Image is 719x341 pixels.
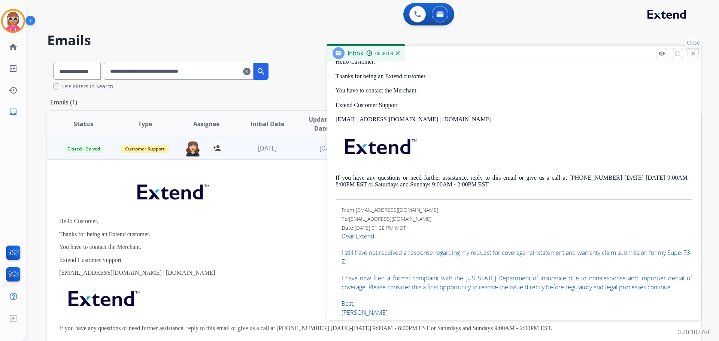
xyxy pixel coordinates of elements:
[356,206,438,213] span: [EMAIL_ADDRESS][DOMAIN_NAME]
[9,64,18,73] mat-icon: list_alt
[74,119,93,128] span: Status
[336,87,692,94] p: You have to contact the Merchant.
[59,257,567,264] p: Extend Customer Support
[685,37,702,48] p: Close
[212,144,221,153] mat-icon: person_add
[342,248,692,266] p: I still have not received a response regarding my request for coverage reinstatement and warranty...
[342,206,692,214] div: From:
[304,115,339,133] span: Updated Date
[342,224,692,232] div: Date:
[251,119,284,128] span: Initial Date
[336,130,424,160] img: extend.png
[677,328,712,337] p: 0.20.1027RC
[342,274,692,292] p: I have now filed a formal complaint with the [US_STATE] Department of Insurance due to non-respon...
[9,107,18,116] mat-icon: inbox
[59,282,148,312] img: extend.png
[9,42,18,51] mat-icon: home
[342,299,692,317] p: Best, [PERSON_NAME]
[59,270,567,276] p: [EMAIL_ADDRESS][DOMAIN_NAME] | [DOMAIN_NAME]
[128,176,216,205] img: extend.png
[336,102,692,109] p: Extend Customer Support
[138,119,152,128] span: Type
[63,145,104,153] span: Closed – Solved
[348,49,363,57] span: Inbox
[342,232,692,241] p: Dear Extend,
[47,33,701,48] h2: Emails
[257,67,266,76] mat-icon: search
[342,215,692,223] div: To:
[336,116,692,123] p: [EMAIL_ADDRESS][DOMAIN_NAME] | [DOMAIN_NAME]
[59,218,567,225] p: Hello Customer,
[3,10,24,31] img: avatar
[59,231,567,238] p: Thanks for being an Extend customer.
[336,58,692,65] p: Hello Customer,
[59,244,567,250] p: You have to contact the Merchant.
[59,325,567,332] p: If you have any questions or need further assistance, reply to this email or give us a call at [P...
[193,119,219,128] span: Assignee
[121,145,169,153] span: Customer Support
[185,141,200,156] img: agent-avatar
[674,50,681,57] mat-icon: fullscreen
[349,215,431,222] span: [EMAIL_ADDRESS][DOMAIN_NAME]
[658,50,665,57] mat-icon: remove_red_eye
[319,144,338,152] span: [DATE]
[62,83,113,90] label: Use Filters In Search
[258,144,277,152] span: [DATE]
[336,174,692,188] p: If you have any questions or need further assistance, reply to this email or give us a call at [P...
[243,67,251,76] mat-icon: clear
[688,48,699,59] button: Close
[9,86,18,95] mat-icon: history
[336,73,692,80] p: Thanks for being an Extend customer.
[355,224,406,231] span: [DATE] 01:29 PM MDT
[375,51,393,57] span: 00:00:03
[690,50,697,57] mat-icon: close
[47,98,80,107] p: Emails (1)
